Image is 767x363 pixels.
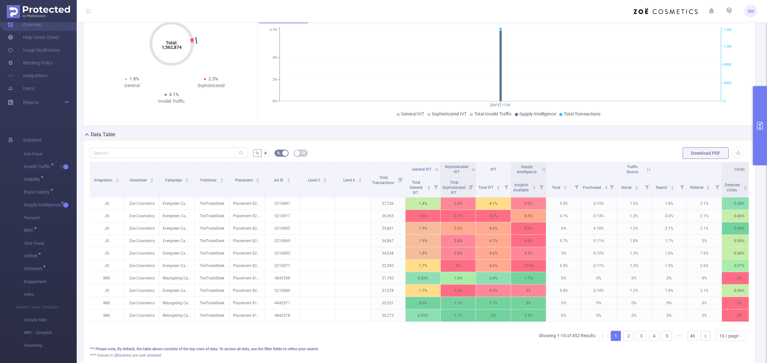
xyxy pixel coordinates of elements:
[616,222,651,234] p: 1.5%
[687,210,722,222] p: 2.1%
[513,183,530,192] span: Insights Available
[533,187,536,189] i: icon: caret-down
[265,260,300,272] p: 5210877
[687,272,722,284] p: 0%
[150,177,154,181] div: Sort
[406,285,440,297] p: 1.7%
[159,272,194,284] p: Retargeting Campaign
[722,210,757,222] p: 0.06%
[195,285,229,297] p: TheTradeDesk
[8,69,47,82] a: Integrations
[497,185,500,187] i: icon: caret-up
[624,331,633,341] a: 2
[89,285,124,297] p: JS
[343,178,356,182] span: Level 6
[195,247,229,259] p: TheTradeDesk
[502,177,511,197] i: Filter menu
[722,285,757,297] p: 0.06%
[265,247,300,259] p: 5210893
[162,45,182,50] tspan: 1,562,874
[172,82,251,89] div: Sophisticated
[24,314,77,326] span: Sample Rate
[265,197,300,210] p: 5210897
[406,260,440,272] p: 1.7%
[195,222,229,234] p: TheTradeDesk
[427,185,431,189] div: Sort
[8,31,59,44] a: Help Center (New)
[474,111,512,116] span: Total Invalid Traffic
[652,260,686,272] p: 1.5%
[546,285,581,297] p: 5.4%
[546,222,581,234] p: 6%
[652,247,686,259] p: 1.6%
[124,210,159,222] p: Zoe Cosmetics
[496,185,500,189] div: Sort
[476,222,511,234] p: 4.6%
[195,197,229,210] p: TheTradeDesk
[687,247,722,259] p: 1.9%
[323,177,327,181] div: Sort
[744,187,747,189] i: icon: caret-down
[739,334,742,338] i: icon: down
[89,210,124,222] p: JS
[441,260,476,272] p: 3%
[441,210,476,222] p: 3.1%
[707,187,710,189] i: icon: caret-down
[8,44,60,56] a: Usage Notification
[601,334,605,338] i: icon: left
[748,5,754,18] span: SM
[256,177,260,179] i: icon: caret-up
[24,275,77,288] span: Engagement
[722,197,757,210] p: 0.08%
[24,177,42,181] span: Visibility
[687,260,722,272] p: 2.6%
[687,285,722,297] p: 2.1%
[396,162,405,197] i: Filter menu
[564,111,600,116] span: Total Transactions
[358,177,362,181] div: Sort
[649,331,659,341] a: 4
[546,272,581,284] p: 0%
[165,178,183,182] span: Campaign
[616,210,651,222] p: 1.2%
[642,177,651,197] i: Filter menu
[370,247,405,259] p: 34,538
[270,28,277,32] tspan: 6.7%
[552,185,561,190] span: Total
[687,235,722,247] p: 2%
[441,197,476,210] p: 2.8%
[24,266,44,271] span: Attention
[616,235,651,247] p: 1.8%
[683,147,729,159] button: Download PDF
[130,178,148,182] span: Advertiser
[23,100,39,105] span: Reports
[656,185,668,190] span: Search
[670,187,674,189] i: icon: caret-down
[406,247,440,259] p: 1.8%
[511,285,546,297] p: 9%
[94,178,113,182] span: Integration
[635,187,638,189] i: icon: caret-down
[220,177,223,179] i: icon: caret-up
[150,177,154,179] i: icon: caret-up
[441,222,476,234] p: 2.6%
[724,44,732,48] tspan: 1.2M
[476,197,511,210] p: 4.1%
[581,272,616,284] p: 0%
[546,235,581,247] p: 5.7%
[611,331,621,341] a: 1
[476,260,511,272] p: 4.6%
[90,148,248,158] input: Search...
[441,285,476,297] p: 3.2%
[159,197,194,210] p: Evergreen Campaign
[670,185,674,189] div: Sort
[604,185,608,187] i: icon: caret-up
[8,82,34,95] a: Users
[616,260,651,272] p: 1.3%
[652,197,686,210] p: 1.8%
[230,272,265,284] p: Placement 8141800
[132,98,211,105] div: Invalid Traffic
[287,180,290,182] i: icon: caret-down
[581,197,616,210] p: 0.15%
[116,180,119,182] i: icon: caret-down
